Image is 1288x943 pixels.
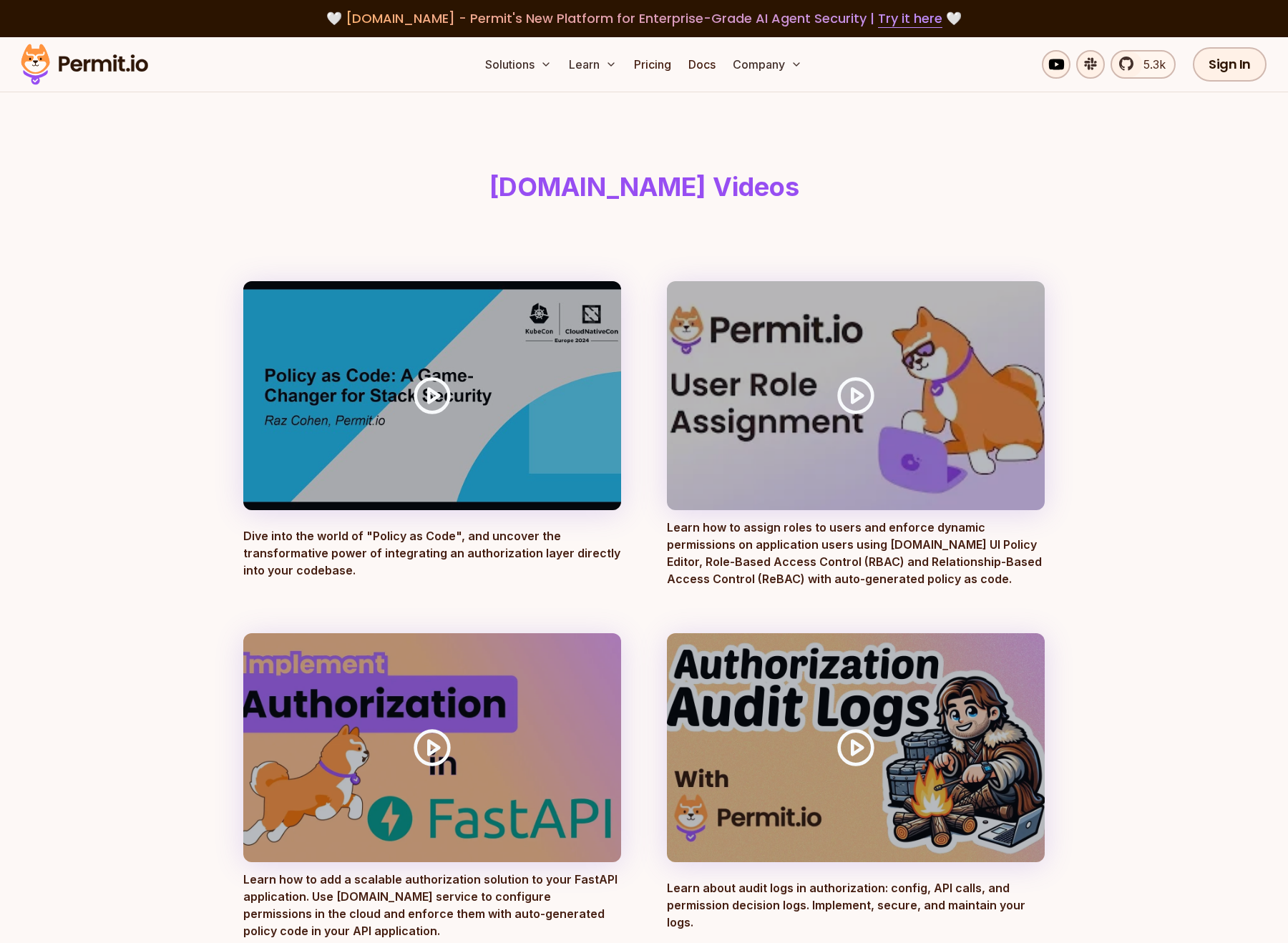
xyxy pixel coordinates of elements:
p: Dive into the world of "Policy as Code", and uncover the transformative power of integrating an a... [243,527,621,587]
p: Learn how to add a scalable authorization solution to your FastAPI application. Use [DOMAIN_NAME]... [243,871,621,939]
h1: [DOMAIN_NAME] Videos [246,172,1042,201]
button: Company [727,50,808,79]
a: Try it here [878,9,942,28]
span: 5.3k [1135,56,1166,73]
a: Docs [683,50,721,79]
button: Learn [563,50,623,79]
div: 🤍 🤍 [34,9,1254,29]
button: Solutions [479,50,557,79]
span: [DOMAIN_NAME] - Permit's New Platform for Enterprise-Grade AI Agent Security | [346,9,942,27]
a: Sign In [1193,47,1267,82]
a: 5.3k [1111,50,1176,79]
a: Pricing [628,50,677,79]
img: Permit logo [14,40,155,89]
p: Learn how to assign roles to users and enforce dynamic permissions on application users using [DO... [667,519,1045,587]
p: Learn about audit logs in authorization: config, API calls, and permission decision logs. Impleme... [667,879,1045,939]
